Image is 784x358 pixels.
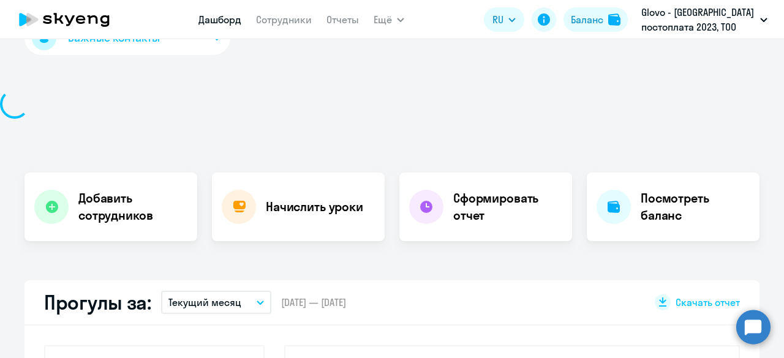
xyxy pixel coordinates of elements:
[635,5,774,34] button: Glovo - [GEOGRAPHIC_DATA] постоплата 2023, ТОО GLOVO [GEOGRAPHIC_DATA]
[676,296,740,309] span: Скачать отчет
[453,190,562,224] h4: Сформировать отчет
[571,12,603,27] div: Баланс
[563,7,628,32] button: Балансbalance
[484,7,524,32] button: RU
[641,190,750,224] h4: Посмотреть баланс
[326,13,359,26] a: Отчеты
[374,12,392,27] span: Ещё
[374,7,404,32] button: Ещё
[641,5,755,34] p: Glovo - [GEOGRAPHIC_DATA] постоплата 2023, ТОО GLOVO [GEOGRAPHIC_DATA]
[44,290,151,315] h2: Прогулы за:
[256,13,312,26] a: Сотрудники
[266,198,363,215] h4: Начислить уроки
[198,13,241,26] a: Дашборд
[168,295,241,310] p: Текущий месяц
[161,291,271,314] button: Текущий месяц
[78,190,187,224] h4: Добавить сотрудников
[608,13,620,26] img: balance
[492,12,503,27] span: RU
[281,296,346,309] span: [DATE] — [DATE]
